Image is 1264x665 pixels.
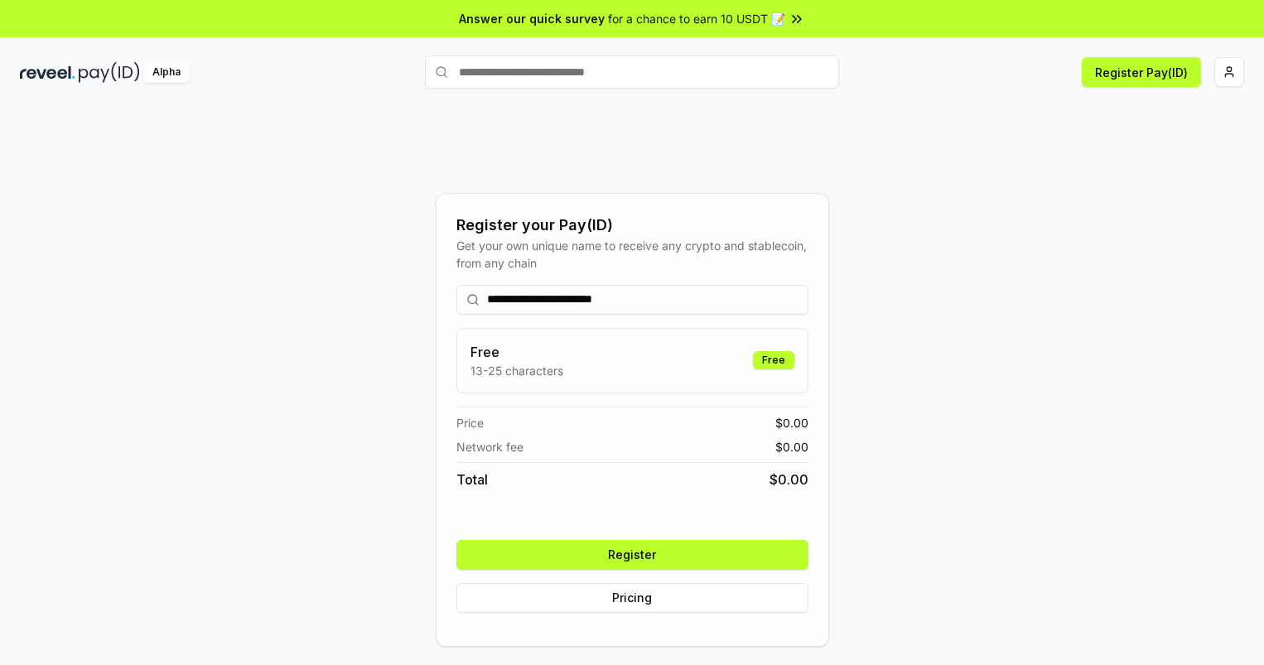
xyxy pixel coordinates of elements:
[456,414,484,431] span: Price
[608,10,785,27] span: for a chance to earn 10 USDT 📝
[456,583,808,613] button: Pricing
[79,62,140,83] img: pay_id
[470,342,563,362] h3: Free
[456,540,808,570] button: Register
[456,237,808,272] div: Get your own unique name to receive any crypto and stablecoin, from any chain
[459,10,605,27] span: Answer our quick survey
[775,414,808,431] span: $ 0.00
[753,351,794,369] div: Free
[456,438,523,455] span: Network fee
[769,470,808,489] span: $ 0.00
[775,438,808,455] span: $ 0.00
[143,62,190,83] div: Alpha
[1082,57,1201,87] button: Register Pay(ID)
[470,362,563,379] p: 13-25 characters
[20,62,75,83] img: reveel_dark
[456,214,808,237] div: Register your Pay(ID)
[456,470,488,489] span: Total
